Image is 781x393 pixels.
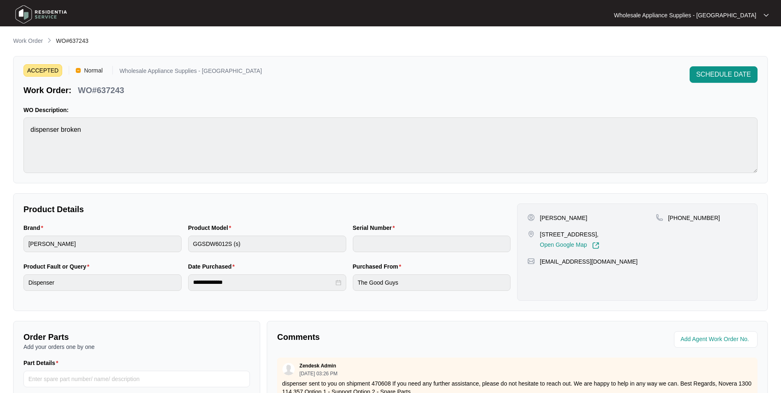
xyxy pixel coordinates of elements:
label: Serial Number [353,224,398,232]
textarea: dispenser broken [23,117,758,173]
a: Work Order [12,37,44,46]
span: ACCEPTED [23,64,62,77]
p: [DATE] 03:26 PM [299,371,337,376]
img: map-pin [527,257,535,265]
input: Purchased From [353,274,511,291]
img: user.svg [282,363,295,375]
a: Open Google Map [540,242,599,249]
input: Brand [23,236,182,252]
img: map-pin [527,230,535,238]
input: Serial Number [353,236,511,252]
p: [STREET_ADDRESS], [540,230,599,239]
input: Add Agent Work Order No. [681,335,753,344]
p: Order Parts [23,331,250,343]
input: Part Details [23,371,250,387]
span: Normal [81,64,106,77]
img: dropdown arrow [764,13,769,17]
img: Link-External [592,242,599,249]
p: Wholesale Appliance Supplies - [GEOGRAPHIC_DATA] [119,68,262,77]
input: Product Model [188,236,346,252]
label: Brand [23,224,47,232]
img: chevron-right [46,37,53,44]
p: Product Details [23,204,511,215]
label: Part Details [23,359,62,367]
img: user-pin [527,214,535,221]
p: WO Description: [23,106,758,114]
p: Work Order: [23,84,71,96]
label: Product Fault or Query [23,262,93,271]
img: map-pin [656,214,663,221]
p: [EMAIL_ADDRESS][DOMAIN_NAME] [540,257,637,266]
p: WO#637243 [78,84,124,96]
p: [PERSON_NAME] [540,214,587,222]
span: WO#637243 [56,37,89,44]
button: SCHEDULE DATE [690,66,758,83]
input: Product Fault or Query [23,274,182,291]
p: Comments [277,331,511,343]
p: Work Order [13,37,43,45]
p: Wholesale Appliance Supplies - [GEOGRAPHIC_DATA] [614,11,756,19]
p: Add your orders one by one [23,343,250,351]
p: [PHONE_NUMBER] [668,214,720,222]
label: Date Purchased [188,262,238,271]
p: Zendesk Admin [299,363,336,369]
label: Purchased From [353,262,405,271]
label: Product Model [188,224,235,232]
img: residentia service logo [12,2,70,27]
img: Vercel Logo [76,68,81,73]
span: SCHEDULE DATE [696,70,751,80]
input: Date Purchased [193,278,334,287]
